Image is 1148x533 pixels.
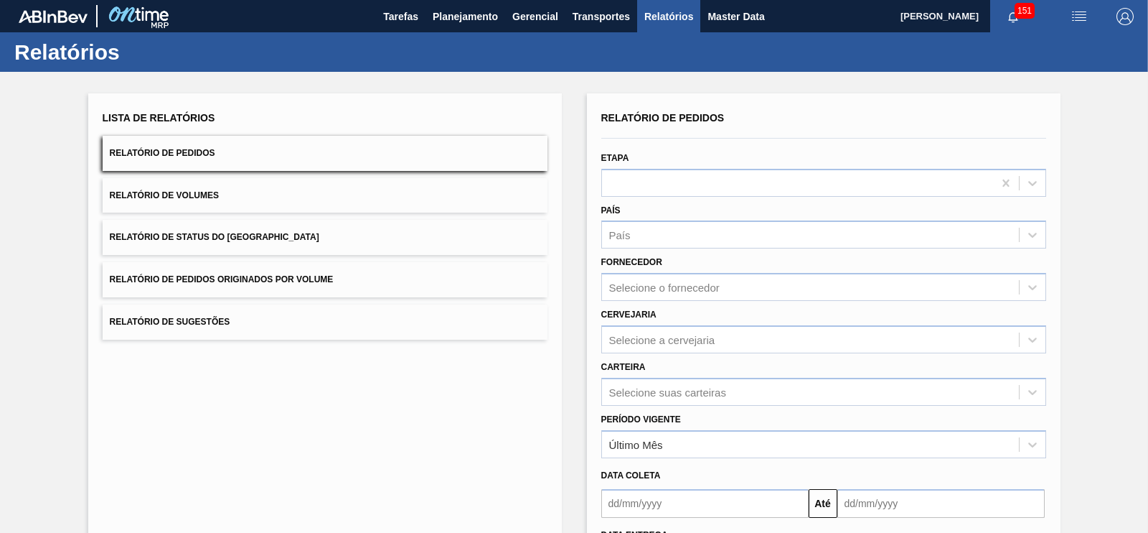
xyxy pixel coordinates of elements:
span: Planejamento [433,8,498,25]
button: Relatório de Sugestões [103,305,547,340]
span: Transportes [573,8,630,25]
span: Gerencial [512,8,558,25]
span: 151 [1015,3,1035,19]
label: País [601,205,621,215]
span: Master Data [707,8,764,25]
label: Fornecedor [601,257,662,267]
img: TNhmsLtSVTkK8tSr43FrP2fwEKptu5GPRR3wAAAABJRU5ErkJggg== [19,10,88,23]
span: Relatório de Sugestões [110,317,230,327]
span: Relatório de Volumes [110,190,219,200]
input: dd/mm/yyyy [837,489,1045,518]
span: Relatório de Pedidos [601,112,725,124]
div: Último Mês [609,438,663,450]
div: Selecione a cervejaria [609,333,715,346]
img: Logout [1116,8,1134,25]
span: Data coleta [601,471,661,481]
label: Etapa [601,153,629,163]
button: Relatório de Pedidos [103,136,547,171]
span: Relatório de Pedidos Originados por Volume [110,274,334,284]
button: Relatório de Pedidos Originados por Volume [103,262,547,297]
img: userActions [1071,8,1088,25]
button: Até [809,489,837,518]
span: Relatório de Status do [GEOGRAPHIC_DATA] [110,232,319,242]
button: Relatório de Volumes [103,178,547,213]
div: Selecione o fornecedor [609,282,720,294]
label: Carteira [601,362,646,372]
label: Cervejaria [601,310,657,320]
h1: Relatórios [14,44,269,60]
span: Relatório de Pedidos [110,148,215,158]
input: dd/mm/yyyy [601,489,809,518]
span: Lista de Relatórios [103,112,215,124]
label: Período Vigente [601,414,681,425]
button: Notificações [990,6,1036,27]
span: Relatórios [644,8,693,25]
button: Relatório de Status do [GEOGRAPHIC_DATA] [103,220,547,255]
span: Tarefas [383,8,418,25]
div: País [609,229,631,241]
div: Selecione suas carteiras [609,386,726,398]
